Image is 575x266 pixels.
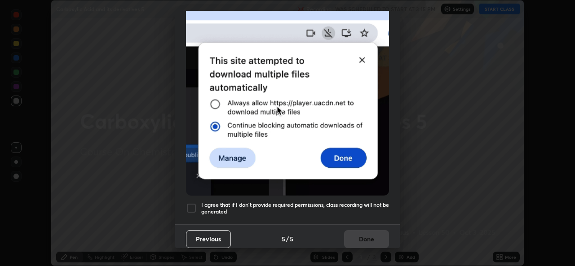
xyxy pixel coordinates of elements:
button: Previous [186,230,231,248]
h4: / [286,234,289,244]
h4: 5 [282,234,285,244]
h4: 5 [290,234,293,244]
h5: I agree that if I don't provide required permissions, class recording will not be generated [201,201,389,215]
